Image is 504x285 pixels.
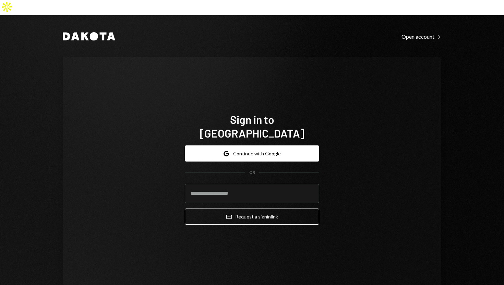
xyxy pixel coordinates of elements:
[185,145,319,162] button: Continue with Google
[249,170,255,176] div: OR
[185,209,319,225] button: Request a signinlink
[401,33,441,40] a: Open account
[185,112,319,140] h1: Sign in to [GEOGRAPHIC_DATA]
